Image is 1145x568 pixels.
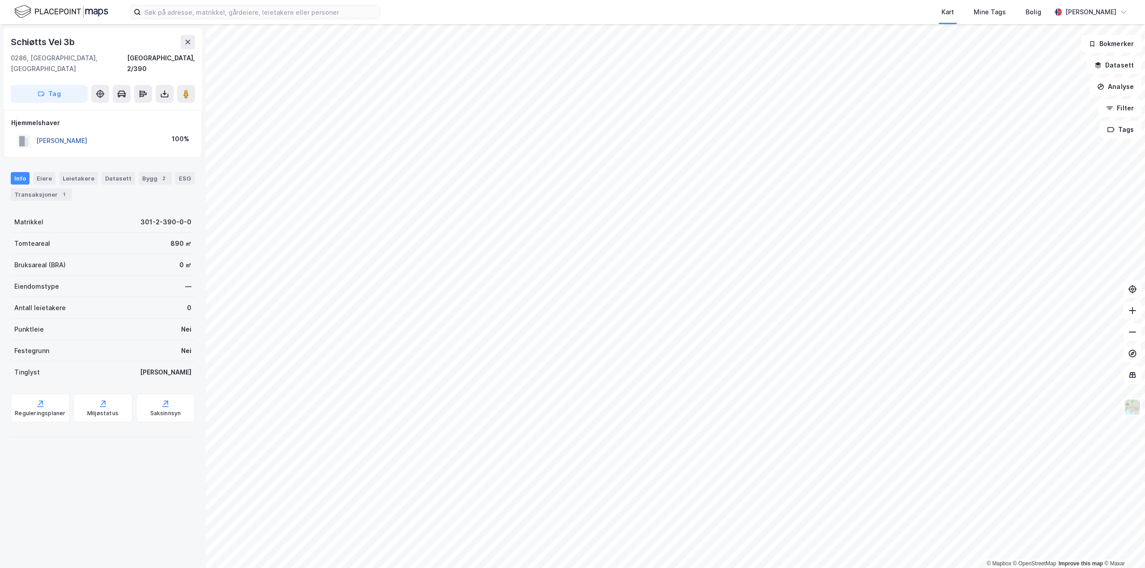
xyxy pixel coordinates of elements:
[181,345,191,356] div: Nei
[11,35,76,49] div: Schiøtts Vei 3b
[14,238,50,249] div: Tomteareal
[14,367,40,378] div: Tinglyst
[141,5,380,19] input: Søk på adresse, matrikkel, gårdeiere, leietakere eller personer
[140,217,191,227] div: 301-2-390-0-0
[11,172,30,185] div: Info
[175,172,195,185] div: ESG
[1124,399,1141,416] img: Z
[102,172,135,185] div: Datasett
[11,53,127,74] div: 0286, [GEOGRAPHIC_DATA], [GEOGRAPHIC_DATA]
[187,303,191,313] div: 0
[1065,7,1116,17] div: [PERSON_NAME]
[87,410,119,417] div: Miljøstatus
[172,134,189,144] div: 100%
[59,190,68,199] div: 1
[1098,99,1141,117] button: Filter
[987,560,1011,567] a: Mapbox
[159,174,168,183] div: 2
[1090,78,1141,96] button: Analyse
[1026,7,1041,17] div: Bolig
[127,53,195,74] div: [GEOGRAPHIC_DATA], 2/390
[1087,56,1141,74] button: Datasett
[1013,560,1056,567] a: OpenStreetMap
[179,260,191,270] div: 0 ㎡
[941,7,954,17] div: Kart
[140,367,191,378] div: [PERSON_NAME]
[1059,560,1103,567] a: Improve this map
[14,260,66,270] div: Bruksareal (BRA)
[59,172,98,185] div: Leietakere
[14,4,108,20] img: logo.f888ab2527a4732fd821a326f86c7f29.svg
[11,188,72,201] div: Transaksjoner
[1100,525,1145,568] iframe: Chat Widget
[14,324,44,335] div: Punktleie
[185,281,191,292] div: —
[170,238,191,249] div: 890 ㎡
[14,345,49,356] div: Festegrunn
[14,303,66,313] div: Antall leietakere
[974,7,1006,17] div: Mine Tags
[11,118,195,128] div: Hjemmelshaver
[14,217,43,227] div: Matrikkel
[1081,35,1141,53] button: Bokmerker
[33,172,55,185] div: Eiere
[139,172,172,185] div: Bygg
[181,324,191,335] div: Nei
[150,410,181,417] div: Saksinnsyn
[11,85,88,103] button: Tag
[14,281,59,292] div: Eiendomstype
[15,410,65,417] div: Reguleringsplaner
[1100,121,1141,139] button: Tags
